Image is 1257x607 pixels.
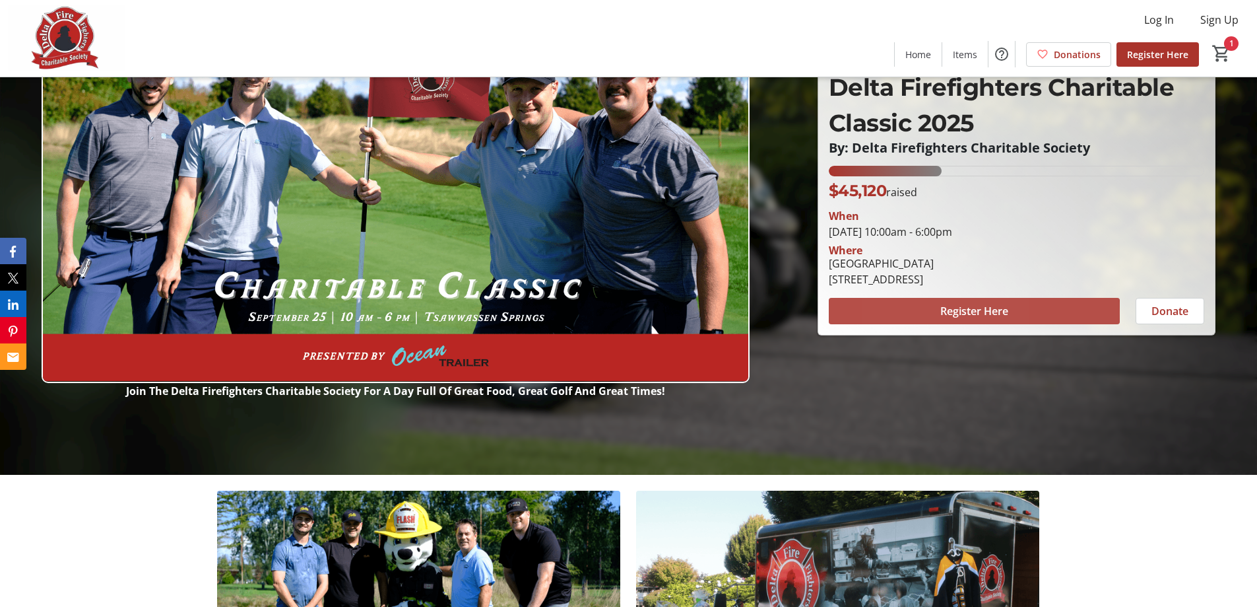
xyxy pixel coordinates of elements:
[988,41,1015,67] button: Help
[8,5,125,71] img: Delta Firefighters Charitable Society's Logo
[1026,42,1111,67] a: Donations
[829,179,918,203] p: raised
[829,298,1120,324] button: Register Here
[1127,48,1188,61] span: Register Here
[895,42,942,67] a: Home
[829,181,887,200] span: $45,120
[829,166,1204,176] div: 30.080326666666668% of fundraising goal reached
[829,208,859,224] div: When
[1054,48,1101,61] span: Donations
[829,245,862,256] div: Where
[1144,12,1174,28] span: Log In
[1209,42,1233,65] button: Cart
[1200,12,1239,28] span: Sign Up
[1134,9,1184,30] button: Log In
[1136,298,1204,324] button: Donate
[126,384,665,398] strong: Join The Delta Firefighters Charitable Society For A Day Full Of Great Food, Great Golf And Great...
[1151,303,1188,319] span: Donate
[829,256,934,271] div: [GEOGRAPHIC_DATA]
[829,271,934,287] div: [STREET_ADDRESS]
[953,48,977,61] span: Items
[905,48,931,61] span: Home
[1190,9,1249,30] button: Sign Up
[829,141,1204,155] p: By: Delta Firefighters Charitable Society
[829,224,1204,240] div: [DATE] 10:00am - 6:00pm
[940,303,1008,319] span: Register Here
[942,42,988,67] a: Items
[1116,42,1199,67] a: Register Here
